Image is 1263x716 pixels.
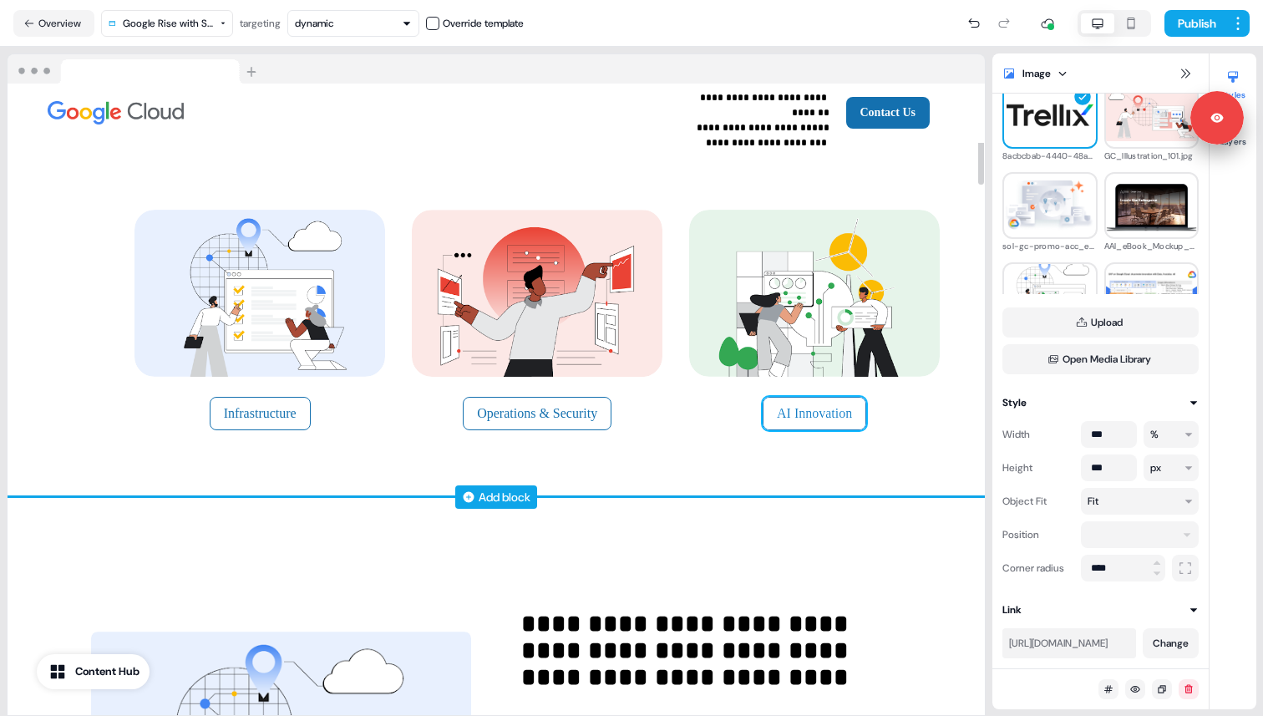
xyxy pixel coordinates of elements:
[1022,65,1051,82] div: Image
[689,210,940,377] img: Image
[1104,149,1200,164] div: GC_Illustration_101.jpg
[689,210,940,430] div: ImageAI Innovation
[48,101,320,125] div: Image
[123,15,214,32] div: Google Rise with SAP on Google Cloud
[1009,635,1129,652] div: [URL][DOMAIN_NAME]
[1143,628,1199,658] button: Change
[1004,87,1096,144] img: 8acbcbab-4440-48a4-ac51-d40c3785c94a.png
[479,489,530,505] div: Add block
[412,210,662,430] div: ImageOperations & Security
[13,10,94,37] button: Overview
[1106,89,1198,141] img: GC_Illustration_101.jpg
[48,101,184,125] img: Image
[1002,149,1098,164] div: 8acbcbab-4440-48a4-ac51-d40c3785c94a.png
[1002,307,1199,338] button: Upload
[1088,493,1098,510] div: Fit
[1150,460,1161,476] div: px
[1002,394,1199,411] button: Style
[1106,180,1198,232] img: AAI_eBook_Mockup_800x800.png
[37,654,150,689] button: Content Hub
[1002,488,1074,515] div: Object Fit
[1104,239,1200,254] div: AAI_eBook_Mockup_800x800.png
[1106,270,1198,322] img: GC_SAP_Innovate_with_SAP_and_Google_AI_v2.png
[240,15,281,32] div: targeting
[1002,421,1074,448] div: Width
[1002,602,1199,618] button: Link
[287,10,419,37] button: dynamic
[463,397,611,430] button: Operations & Security
[75,663,139,680] div: Content Hub
[1150,426,1159,443] div: %
[1081,488,1199,515] button: Fit
[1004,180,1096,231] img: sol-gc-promo-acc_en.png
[443,15,524,32] div: Override template
[1210,63,1256,100] button: Styles
[134,210,385,430] div: ImageInfrastructure
[134,210,385,377] img: Image
[210,397,311,430] button: Infrastructure
[295,15,334,32] div: dynamic
[1002,521,1074,548] div: Position
[412,210,662,377] img: Image
[8,54,264,84] img: Browser topbar
[1002,239,1098,254] div: sol-gc-promo-acc_en.png
[763,397,866,430] button: AI Innovation
[1002,394,1027,411] div: Style
[1002,555,1074,581] div: Corner radius
[1164,10,1226,37] button: Publish
[1002,602,1022,618] div: Link
[846,97,931,129] button: Contact Us
[1002,454,1074,481] div: Height
[1002,344,1199,374] button: Open Media Library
